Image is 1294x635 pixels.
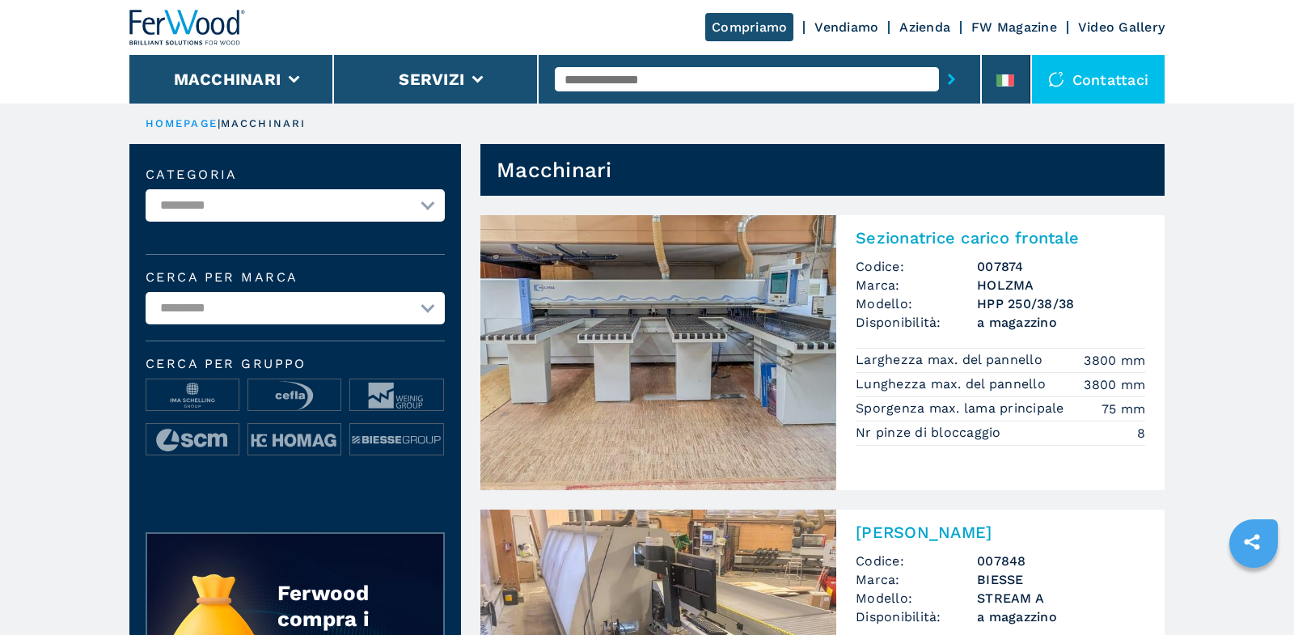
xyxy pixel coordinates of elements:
[856,276,977,294] span: Marca:
[705,13,793,41] a: Compriamo
[146,117,218,129] a: HOMEPAGE
[856,589,977,607] span: Modello:
[146,271,445,284] label: Cerca per marca
[856,257,977,276] span: Codice:
[497,157,612,183] h1: Macchinari
[856,424,1005,442] p: Nr pinze di bloccaggio
[899,19,950,35] a: Azienda
[856,552,977,570] span: Codice:
[1078,19,1165,35] a: Video Gallery
[129,10,246,45] img: Ferwood
[856,313,977,332] span: Disponibilità:
[221,116,306,131] p: macchinari
[977,276,1145,294] h3: HOLZMA
[856,607,977,626] span: Disponibilità:
[1084,351,1145,370] em: 3800 mm
[480,215,1165,490] a: Sezionatrice carico frontale HOLZMA HPP 250/38/38Sezionatrice carico frontaleCodice:007874Marca:H...
[399,70,464,89] button: Servizi
[350,379,442,412] img: image
[856,228,1145,248] h2: Sezionatrice carico frontale
[977,570,1145,589] h3: BIESSE
[939,61,964,98] button: submit-button
[1032,55,1165,104] div: Contattaci
[1137,424,1145,442] em: 8
[1232,522,1272,562] a: sharethis
[971,19,1057,35] a: FW Magazine
[856,294,977,313] span: Modello:
[977,257,1145,276] h3: 007874
[977,552,1145,570] h3: 007848
[977,589,1145,607] h3: STREAM A
[146,358,445,370] span: Cerca per Gruppo
[218,117,221,129] span: |
[856,570,977,589] span: Marca:
[146,168,445,181] label: Categoria
[174,70,281,89] button: Macchinari
[1102,400,1145,418] em: 75 mm
[248,424,340,456] img: image
[977,313,1145,332] span: a magazzino
[1084,375,1145,394] em: 3800 mm
[856,400,1068,417] p: Sporgenza max. lama principale
[856,351,1047,369] p: Larghezza max. del pannello
[856,375,1050,393] p: Lunghezza max. del pannello
[480,215,836,490] img: Sezionatrice carico frontale HOLZMA HPP 250/38/38
[1048,71,1064,87] img: Contattaci
[814,19,878,35] a: Vendiamo
[146,424,239,456] img: image
[977,294,1145,313] h3: HPP 250/38/38
[248,379,340,412] img: image
[856,523,1145,542] h2: [PERSON_NAME]
[350,424,442,456] img: image
[977,607,1145,626] span: a magazzino
[146,379,239,412] img: image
